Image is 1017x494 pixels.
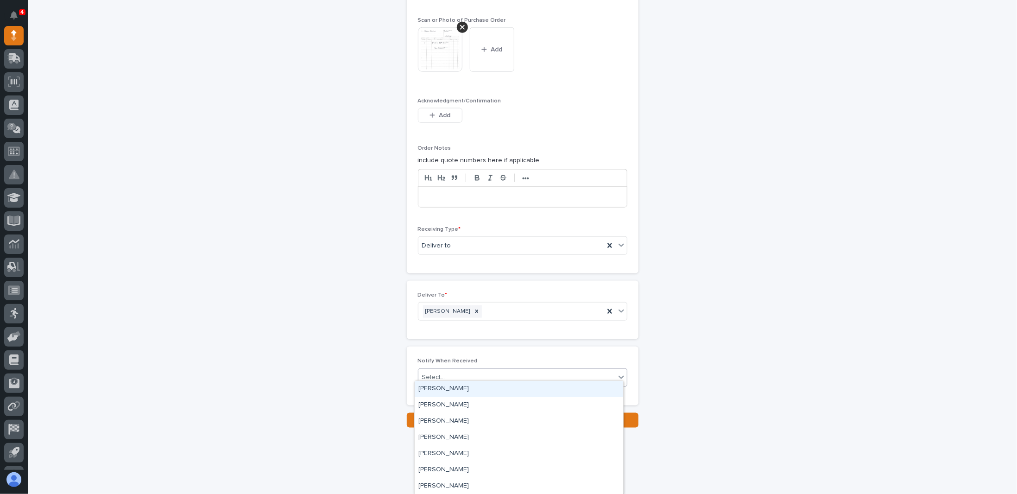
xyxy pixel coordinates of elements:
[418,156,627,165] p: include quote numbers here if applicable
[4,470,24,489] button: users-avatar
[439,111,450,120] span: Add
[423,305,472,318] div: [PERSON_NAME]
[415,462,623,478] div: Adam Hancock
[491,45,502,54] span: Add
[4,6,24,25] button: Notifications
[418,292,448,298] span: Deliver To
[522,175,529,182] strong: •••
[418,146,451,151] span: Order Notes
[418,108,462,123] button: Add
[12,11,24,26] div: Notifications4
[415,397,623,413] div: Aaron Munson
[415,430,623,446] div: Adam Beliles
[470,27,514,72] button: Add
[407,413,638,428] button: Save
[415,381,623,397] div: Aaron Hulings
[418,227,461,232] span: Receiving Type
[519,172,532,184] button: •••
[415,446,623,462] div: Adam Fodge
[422,373,445,382] div: Select...
[422,241,451,251] span: Deliver to
[418,358,478,364] span: Notify When Received
[415,413,623,430] div: Abel Vasquez
[418,18,506,23] span: Scan or Photo of Purchase Order
[20,9,24,15] p: 4
[418,98,501,104] span: Acknowledgment/Confirmation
